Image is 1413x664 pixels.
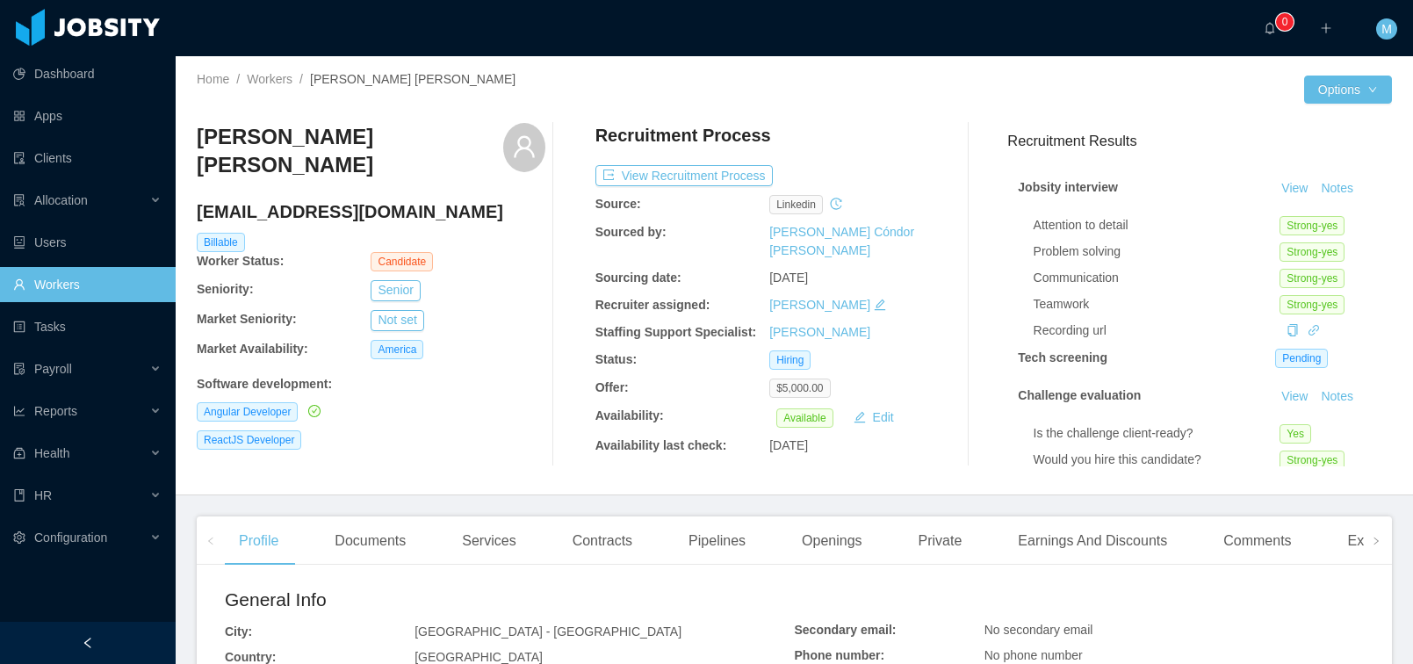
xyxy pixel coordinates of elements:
[13,141,162,176] a: icon: auditClients
[415,624,681,639] span: [GEOGRAPHIC_DATA] - [GEOGRAPHIC_DATA]
[1304,76,1392,104] button: Optionsicon: down
[769,225,914,257] a: [PERSON_NAME] Cóndor [PERSON_NAME]
[595,438,727,452] b: Availability last check:
[197,199,545,224] h4: [EMAIL_ADDRESS][DOMAIN_NAME]
[984,648,1083,662] span: No phone number
[225,650,276,664] b: Country:
[197,342,308,356] b: Market Availability:
[225,624,252,639] b: City:
[769,195,823,214] span: linkedin
[34,530,107,545] span: Configuration
[1034,295,1280,314] div: Teamwork
[1034,424,1280,443] div: Is the challenge client-ready?
[769,325,870,339] a: [PERSON_NAME]
[847,407,901,428] button: icon: editEdit
[197,402,298,422] span: Angular Developer
[197,254,284,268] b: Worker Status:
[1034,451,1280,469] div: Would you hire this candidate?
[1280,242,1345,262] span: Strong-yes
[1314,178,1360,199] button: Notes
[830,198,842,210] i: icon: history
[1007,130,1392,152] h3: Recruitment Results
[1275,389,1314,403] a: View
[795,648,885,662] b: Phone number:
[1320,22,1332,34] i: icon: plus
[769,350,811,370] span: Hiring
[13,267,162,302] a: icon: userWorkers
[197,312,297,326] b: Market Seniority:
[236,72,240,86] span: /
[674,516,760,566] div: Pipelines
[310,72,515,86] span: [PERSON_NAME] [PERSON_NAME]
[595,352,637,366] b: Status:
[299,72,303,86] span: /
[769,271,808,285] span: [DATE]
[371,280,420,301] button: Senior
[595,408,664,422] b: Availability:
[13,225,162,260] a: icon: robotUsers
[34,193,88,207] span: Allocation
[1287,321,1299,340] div: Copy
[595,225,667,239] b: Sourced by:
[1034,242,1280,261] div: Problem solving
[371,252,433,271] span: Candidate
[1287,324,1299,336] i: icon: copy
[1276,13,1294,31] sup: 0
[595,123,771,148] h4: Recruitment Process
[788,516,876,566] div: Openings
[13,56,162,91] a: icon: pie-chartDashboard
[34,362,72,376] span: Payroll
[595,197,641,211] b: Source:
[197,282,254,296] b: Seniority:
[34,404,77,418] span: Reports
[795,623,897,637] b: Secondary email:
[1034,216,1280,235] div: Attention to detail
[1018,180,1118,194] strong: Jobsity interview
[13,489,25,502] i: icon: book
[321,516,420,566] div: Documents
[595,271,681,285] b: Sourcing date:
[984,623,1093,637] span: No secondary email
[1280,451,1345,470] span: Strong-yes
[1308,323,1320,337] a: icon: link
[1308,324,1320,336] i: icon: link
[1275,349,1328,368] span: Pending
[1034,321,1280,340] div: Recording url
[1034,269,1280,287] div: Communication
[13,363,25,375] i: icon: file-protect
[512,134,537,159] i: icon: user
[1209,516,1305,566] div: Comments
[1381,18,1392,40] span: M
[769,379,830,398] span: $5,000.00
[13,447,25,459] i: icon: medicine-box
[13,194,25,206] i: icon: solution
[595,325,757,339] b: Staffing Support Specialist:
[1264,22,1276,34] i: icon: bell
[34,446,69,460] span: Health
[371,310,423,331] button: Not set
[1275,181,1314,195] a: View
[595,298,710,312] b: Recruiter assigned:
[595,165,773,186] button: icon: exportView Recruitment Process
[34,488,52,502] span: HR
[247,72,292,86] a: Workers
[1280,424,1311,444] span: Yes
[308,405,321,417] i: icon: check-circle
[415,650,543,664] span: [GEOGRAPHIC_DATA]
[197,377,332,391] b: Software development :
[371,340,423,359] span: America
[13,309,162,344] a: icon: profileTasks
[13,98,162,134] a: icon: appstoreApps
[197,123,503,180] h3: [PERSON_NAME] [PERSON_NAME]
[1314,386,1360,408] button: Notes
[1018,350,1107,364] strong: Tech screening
[1372,537,1381,545] i: icon: right
[197,430,301,450] span: ReactJS Developer
[448,516,530,566] div: Services
[1280,216,1345,235] span: Strong-yes
[1280,295,1345,314] span: Strong-yes
[206,537,215,545] i: icon: left
[13,405,25,417] i: icon: line-chart
[1004,516,1181,566] div: Earnings And Discounts
[769,298,870,312] a: [PERSON_NAME]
